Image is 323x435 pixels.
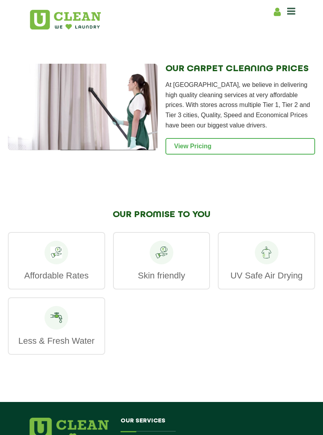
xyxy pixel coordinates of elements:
h4: Our Services [121,418,275,432]
p: Affordable Rates [17,270,97,281]
p: Skin friendly [122,270,202,281]
a: View Pricing [165,138,315,155]
h2: OUR CARPET CLEANING PRICES [165,64,315,74]
p: UV Safe Air Drying [226,270,306,281]
img: Curtain Cleaning Service [8,64,158,150]
img: UClean Laundry and Dry Cleaning [30,10,101,29]
h2: OUR PROMISE TO YOU [8,210,315,220]
p: Less & Fresh Water [17,335,97,346]
p: At [GEOGRAPHIC_DATA], we believe in delivering high quality cleaning services at very affordable ... [165,80,315,130]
